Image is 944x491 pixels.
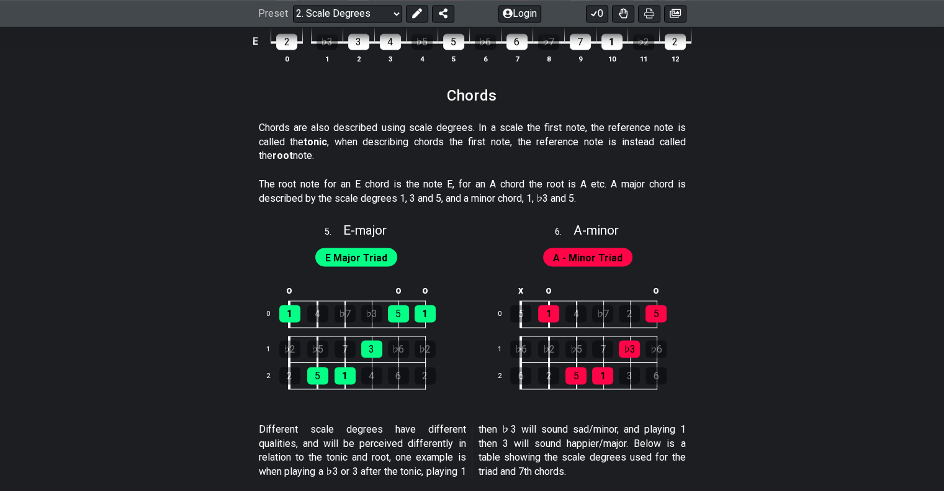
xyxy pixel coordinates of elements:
div: 1 [415,305,436,322]
td: o [276,281,304,301]
p: Chords are also described using scale degrees. In a scale the first note, the reference note is c... [259,121,686,163]
div: 4 [361,367,382,384]
span: First enable full edit mode to edit [325,249,387,267]
span: Preset [258,8,288,20]
select: Preset [293,5,402,22]
div: 1 [538,305,559,322]
td: x [506,281,535,301]
div: 2 [279,367,300,384]
div: ♭2 [633,34,654,50]
div: 1 [592,367,613,384]
div: ♭6 [475,34,496,50]
th: 3 [374,53,406,66]
td: o [643,281,670,301]
th: 7 [501,53,533,66]
div: ♭7 [538,34,559,50]
td: 2 [259,363,289,389]
td: 1 [259,336,289,363]
div: 2 [538,367,559,384]
th: 2 [343,53,374,66]
div: 7 [592,340,613,358]
div: ♭6 [645,340,667,358]
th: 9 [564,53,596,66]
div: 4 [380,34,401,50]
div: ♭3 [619,340,640,358]
button: Toggle Dexterity for all fretkits [612,5,634,22]
strong: root [272,150,293,161]
div: ♭6 [510,340,531,358]
div: ♭5 [565,340,587,358]
div: 6 [645,367,667,384]
div: 5 [307,367,328,384]
span: A - minor [573,223,619,238]
button: Print [638,5,660,22]
div: ♭7 [335,305,356,322]
button: Edit Preset [406,5,428,22]
div: 5 [510,305,531,322]
div: ♭6 [388,340,409,358]
div: 2 [619,305,640,322]
div: ♭2 [538,340,559,358]
div: ♭5 [411,34,433,50]
div: 2 [276,34,297,50]
th: 1 [311,53,343,66]
td: 0 [259,300,289,327]
div: 5 [388,305,409,322]
div: 3 [348,34,369,50]
td: o [535,281,563,301]
span: 6 . [555,225,573,239]
div: 5 [645,305,667,322]
div: 1 [279,305,300,322]
div: 2 [665,34,686,50]
td: o [385,281,411,301]
div: 7 [335,340,356,358]
th: 12 [659,53,691,66]
p: The root note for an E chord is the note E, for an A chord the root is A etc. A major chord is de... [259,178,686,205]
div: 4 [565,305,587,322]
button: 0 [586,5,608,22]
td: 0 [490,300,520,327]
div: 1 [601,34,623,50]
th: 0 [271,53,303,66]
div: 4 [307,305,328,322]
div: ♭7 [592,305,613,322]
th: 8 [533,53,564,66]
button: Login [498,5,541,22]
div: 5 [443,34,464,50]
div: ♭2 [279,340,300,358]
th: 11 [627,53,659,66]
div: 2 [415,367,436,384]
div: ♭2 [415,340,436,358]
td: o [411,281,438,301]
button: Create image [664,5,686,22]
span: E - major [343,223,387,238]
div: 6 [510,367,531,384]
button: Share Preset [432,5,454,22]
td: E [248,30,263,53]
span: First enable full edit mode to edit [553,249,623,267]
td: 1 [490,336,520,363]
div: 3 [361,340,382,358]
h2: Chords [447,89,497,102]
div: 6 [388,367,409,384]
th: 4 [406,53,438,66]
div: 6 [506,34,528,50]
div: ♭3 [317,34,338,50]
td: 2 [490,363,520,389]
div: 7 [570,34,591,50]
th: 6 [469,53,501,66]
div: 3 [619,367,640,384]
strong: tonic [303,136,327,148]
div: ♭5 [307,340,328,358]
div: ♭3 [361,305,382,322]
p: Different scale degrees have different qualities, and will be perceived differently in relation t... [259,422,686,478]
div: 5 [565,367,587,384]
div: 1 [335,367,356,384]
th: 5 [438,53,469,66]
span: 5 . [325,225,343,239]
th: 10 [596,53,627,66]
